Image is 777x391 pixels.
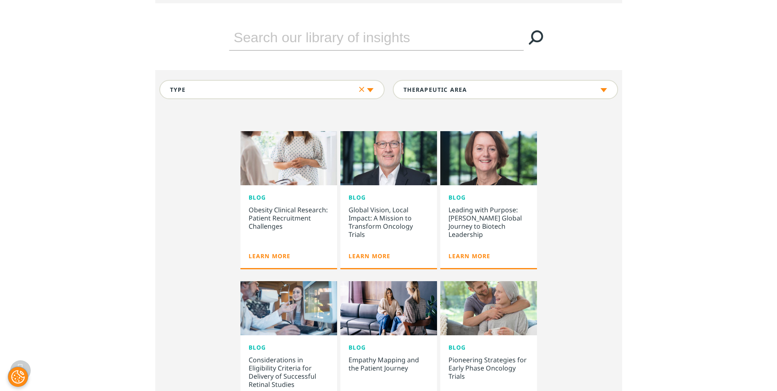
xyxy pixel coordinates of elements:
[229,25,509,50] input: Search
[249,193,329,206] div: Blog
[249,252,291,260] a: Learn More
[249,193,329,252] a: Blog Obesity Clinical Research: Patient Recruitment Challenges
[529,30,543,45] svg: Search
[8,366,28,387] button: Cookies Settings
[349,193,429,206] div: Blog
[349,252,391,260] a: Learn More
[449,343,529,356] div: Blog
[349,343,429,356] div: Blog
[524,25,548,50] a: Search
[349,206,429,242] div: Global Vision, Local Impact: A Mission to Transform Oncology Trials
[449,193,529,260] a: Blog Leading with Purpose: [PERSON_NAME] Global Journey to Biotech Leadership
[249,343,329,356] div: Blog
[349,193,429,260] a: Blog Global Vision, Local Impact: A Mission to Transform Oncology Trials
[449,252,491,260] a: Learn More
[449,193,529,206] div: Blog
[359,86,364,93] div: Clear Type
[349,356,429,375] div: Empathy Mapping and the Patient Journey
[403,86,467,93] div: Therapeutic Area facet.
[249,206,329,234] div: Obesity Clinical Research: Patient Recruitment Challenges
[359,87,364,92] svg: Clear
[170,86,186,93] div: Type facet.
[449,206,529,242] div: Leading with Purpose: [PERSON_NAME] Global Journey to Biotech Leadership
[449,356,529,384] div: Pioneering Strategies for Early Phase Oncology Trials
